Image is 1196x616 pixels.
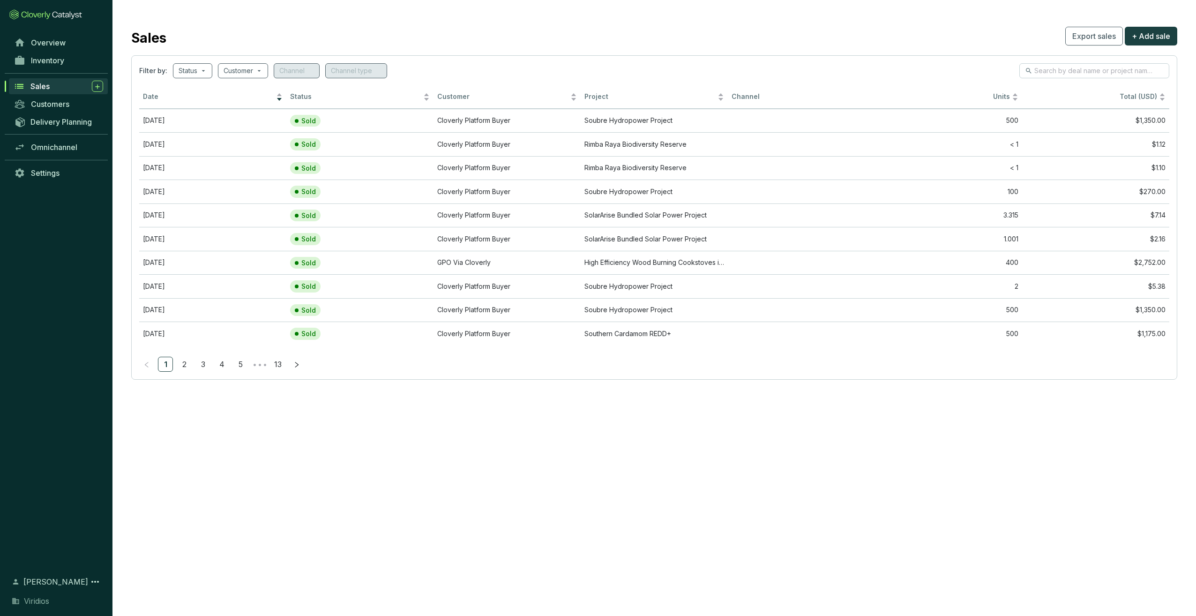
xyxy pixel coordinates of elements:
td: High Efficiency Wood Burning Cookstoves in Zimbabwe [581,251,728,275]
span: Project [584,92,716,101]
td: $1,350.00 [1022,298,1169,322]
td: Jun 06 2025 [139,203,286,227]
a: Settings [9,165,108,181]
td: Cloverly Platform Buyer [434,132,581,156]
h2: Sales [131,28,166,48]
span: Total (USD) [1120,92,1157,100]
a: Customers [9,96,108,112]
td: Cloverly Platform Buyer [434,298,581,322]
p: Sold [301,188,316,196]
a: 2 [177,357,191,371]
span: Settings [31,168,60,178]
a: Delivery Planning [9,114,108,129]
li: 4 [214,357,229,372]
span: Delivery Planning [30,117,92,127]
td: Rimba Raya Biodiversity Reserve [581,156,728,180]
td: Cloverly Platform Buyer [434,322,581,346]
a: Inventory [9,53,108,68]
span: Date [143,92,274,101]
td: Soubre Hydropower Project [581,298,728,322]
p: Sold [301,259,316,267]
th: Status [286,86,434,109]
span: Customers [31,99,69,109]
input: Search by deal name or project name... [1034,66,1155,76]
td: Soubre Hydropower Project [581,109,728,133]
a: Sales [9,78,108,94]
td: May 13 2025 [139,274,286,298]
th: Channel [728,86,875,109]
li: Next Page [289,357,304,372]
p: Sold [301,235,316,243]
td: May 06 2025 [139,298,286,322]
td: Rimba Raya Biodiversity Reserve [581,132,728,156]
p: Sold [301,164,316,173]
td: $1.10 [1022,156,1169,180]
span: + Add sale [1132,30,1170,42]
td: GPO Via Cloverly [434,251,581,275]
td: < 1 [875,132,1022,156]
td: 100 [875,180,1022,203]
li: Previous Page [139,357,154,372]
td: Cloverly Platform Buyer [434,227,581,251]
span: Sales [30,82,50,91]
td: 400 [875,251,1022,275]
td: Jun 04 2025 [139,227,286,251]
td: 500 [875,298,1022,322]
td: SolarArise Bundled Solar Power Project [581,203,728,227]
p: Sold [301,140,316,149]
a: Omnichannel [9,139,108,155]
td: Jun 13 2025 [139,156,286,180]
p: Sold [301,330,316,338]
button: Export sales [1065,27,1123,45]
p: Sold [301,211,316,220]
td: Cloverly Platform Buyer [434,109,581,133]
td: $270.00 [1022,180,1169,203]
li: 2 [177,357,192,372]
li: Next 5 Pages [252,357,267,372]
a: 5 [233,357,247,371]
li: 1 [158,357,173,372]
td: SolarArise Bundled Solar Power Project [581,227,728,251]
td: Soubre Hydropower Project [581,274,728,298]
td: $1.12 [1022,132,1169,156]
td: Jun 16 2025 [139,132,286,156]
td: $2.16 [1022,227,1169,251]
th: Customer [434,86,581,109]
span: Units [879,92,1010,101]
p: Sold [301,117,316,125]
td: Southern Cardamom REDD+ [581,322,728,346]
button: + Add sale [1125,27,1177,45]
td: Feb 25 2025 [139,322,286,346]
td: Cloverly Platform Buyer [434,156,581,180]
td: 1.001 [875,227,1022,251]
a: Overview [9,35,108,51]
td: Cloverly Platform Buyer [434,180,581,203]
span: Viridios [24,595,49,607]
p: Sold [301,306,316,315]
span: Overview [31,38,66,47]
span: ••• [252,357,267,372]
span: [PERSON_NAME] [23,576,88,587]
td: $5.38 [1022,274,1169,298]
td: Cloverly Platform Buyer [434,203,581,227]
span: Status [290,92,421,101]
a: 3 [196,357,210,371]
td: Jun 03 2025 [139,251,286,275]
span: right [293,361,300,368]
td: Soubre Hydropower Project [581,180,728,203]
td: $1,175.00 [1022,322,1169,346]
a: 1 [158,357,172,371]
li: 3 [195,357,210,372]
span: Filter by: [139,66,167,75]
a: 13 [271,357,285,371]
td: Aug 01 2025 [139,109,286,133]
span: Export sales [1072,30,1116,42]
th: Units [875,86,1022,109]
td: 3.315 [875,203,1022,227]
td: 500 [875,109,1022,133]
span: Customer [437,92,568,101]
td: $2,752.00 [1022,251,1169,275]
td: $1,350.00 [1022,109,1169,133]
span: Inventory [31,56,64,65]
td: Cloverly Platform Buyer [434,274,581,298]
